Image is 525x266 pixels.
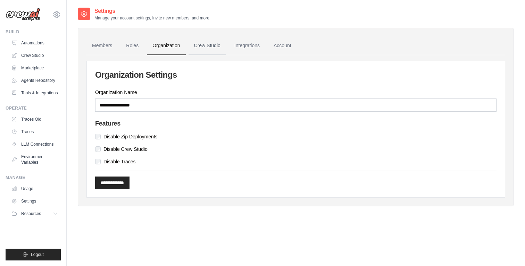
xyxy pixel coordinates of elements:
p: Manage your account settings, invite new members, and more. [94,15,210,21]
span: Logout [31,252,44,257]
a: Tools & Integrations [8,87,61,98]
a: Settings [8,196,61,207]
label: Disable Zip Deployments [103,133,158,140]
a: Marketplace [8,62,61,74]
h2: Settings [94,7,210,15]
h4: Features [95,120,497,128]
a: Traces [8,126,61,137]
div: Manage [6,175,61,180]
a: Crew Studio [189,36,226,55]
a: Environment Variables [8,151,61,168]
a: Roles [120,36,144,55]
div: Build [6,29,61,35]
a: Crew Studio [8,50,61,61]
a: Account [268,36,297,55]
a: Integrations [229,36,265,55]
div: Operate [6,105,61,111]
a: Organization [147,36,185,55]
a: Traces Old [8,114,61,125]
h2: Organization Settings [95,69,497,80]
a: Automations [8,37,61,49]
button: Logout [6,249,61,260]
iframe: Chat Widget [490,233,525,266]
img: Logo [6,8,40,21]
a: Usage [8,183,61,194]
label: Organization Name [95,89,497,96]
a: Members [86,36,118,55]
label: Disable Crew Studio [103,146,148,153]
a: LLM Connections [8,139,61,150]
button: Resources [8,208,61,219]
label: Disable Traces [103,158,136,165]
span: Resources [21,211,41,216]
a: Agents Repository [8,75,61,86]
